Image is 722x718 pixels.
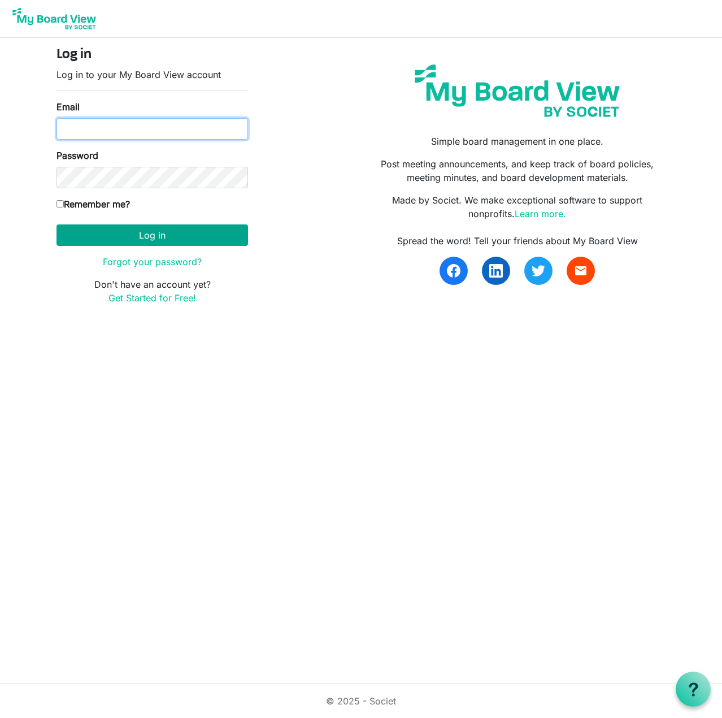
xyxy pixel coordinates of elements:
[56,200,64,207] input: Remember me?
[447,264,460,278] img: facebook.svg
[326,695,396,707] a: © 2025 - Societ
[56,197,130,211] label: Remember me?
[567,257,595,285] a: email
[9,5,99,33] img: My Board View Logo
[406,56,628,126] img: my-board-view-societ.svg
[369,157,666,184] p: Post meeting announcements, and keep track of board policies, meeting minutes, and board developm...
[532,264,545,278] img: twitter.svg
[56,100,80,114] label: Email
[56,149,98,162] label: Password
[56,47,248,63] h4: Log in
[369,234,666,248] div: Spread the word! Tell your friends about My Board View
[56,278,248,305] p: Don't have an account yet?
[369,135,666,148] p: Simple board management in one place.
[108,292,196,304] a: Get Started for Free!
[103,256,202,267] a: Forgot your password?
[515,208,566,219] a: Learn more.
[489,264,503,278] img: linkedin.svg
[56,224,248,246] button: Log in
[56,68,248,81] p: Log in to your My Board View account
[369,193,666,220] p: Made by Societ. We make exceptional software to support nonprofits.
[574,264,588,278] span: email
